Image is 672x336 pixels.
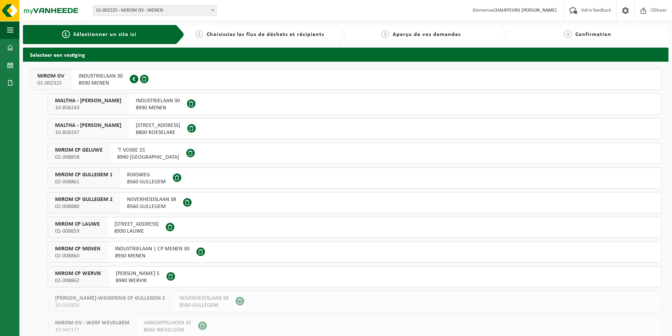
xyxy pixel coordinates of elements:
[79,73,123,80] span: INDUSTRIELAAN 30
[37,73,64,80] span: MIROM OV
[62,30,70,38] span: 1
[494,8,557,13] strong: CHAUFFEURS [PERSON_NAME]
[55,129,121,136] span: 10-858247
[48,242,661,263] button: MIROM CP MENEN 02-008860 INDUSTRIELAAN | CP MENEN 308930 MENEN
[115,245,189,252] span: INDUSTRIELAAN | CP MENEN 30
[55,97,121,104] span: MALTHA - [PERSON_NAME]
[180,295,229,302] span: NIJVERHEIDSLAAN 38
[381,30,389,38] span: 3
[117,147,179,154] span: 'T VOSKE 15
[55,178,113,185] span: 02-008861
[55,221,100,228] span: MIROM CP LAUWE
[144,319,191,326] span: AARDAPPELHOEK 32
[127,178,166,185] span: 8560 GULLEGEM
[575,32,611,37] span: Confirmation
[114,221,159,228] span: [STREET_ADDRESS]
[48,143,661,164] button: MIROM CP GELUWE 02-008858 'T VOSKE 158940 [GEOGRAPHIC_DATA]
[136,122,180,129] span: [STREET_ADDRESS]
[73,32,137,37] span: Sélectionner un site ici
[48,217,661,238] button: MIROM CP LAUWE 02-008859 [STREET_ADDRESS]8930 LAUWE
[48,266,661,287] button: MIROM CP WERVIK 02-008862 [PERSON_NAME] 58940 WERVIK
[207,32,324,37] span: Choisissiez les flux de déchets et récipients
[115,252,189,259] span: 8930 MENEN
[114,228,159,235] span: 8930 LAUWE
[55,319,129,326] span: MIROM OV - WERF WEVELGEM
[93,6,216,16] span: 01-002325 - MIROM OV - MENEN
[55,270,101,277] span: MIROM CP WERVIK
[93,5,217,16] span: 01-002325 - MIROM OV - MENEN
[180,302,229,309] span: 8560 GULLEGEM
[55,295,165,302] span: [PERSON_NAME]-WEIGERING CP GULLEGEM 2
[30,69,661,90] button: MIROM OV 01-002325 INDUSTRIELAAN 308930 MENEN
[55,228,100,235] span: 02-008859
[37,80,64,87] span: 01-002325
[127,196,176,203] span: NIJVERHEIDSLAAN 38
[55,245,101,252] span: MIROM CP MENEN
[144,326,191,334] span: 8560 WEVELGEM
[195,30,203,38] span: 2
[564,30,572,38] span: 4
[48,192,661,213] button: MIROM CP GULLEGEM 2 02-008880 NIJVERHEIDSLAAN 388560 GULLEGEM
[127,171,166,178] span: RIJKSWEG
[48,93,661,115] button: MALTHA - [PERSON_NAME] 10-858243 INDUSTRIELAAN 308930 MENEN
[117,154,179,161] span: 8940 [GEOGRAPHIC_DATA]
[55,147,103,154] span: MIROM CP GELUWE
[55,252,101,259] span: 02-008860
[136,104,180,111] span: 8930 MENEN
[136,129,180,136] span: 8800 ROESELARE
[55,122,121,129] span: MALTHA - [PERSON_NAME]
[116,277,159,284] span: 8940 WERVIK
[55,171,113,178] span: MIROM CP GULLEGEM 1
[23,48,668,61] h2: Selecteer een vestiging
[393,32,461,37] span: Aperçu de vos demandes
[55,326,129,334] span: 10-941177
[136,97,180,104] span: INDUSTRIELAAN 30
[79,80,123,87] span: 8930 MENEN
[127,203,176,210] span: 8560 GULLEGEM
[55,196,113,203] span: MIROM CP GULLEGEM 2
[48,167,661,189] button: MIROM CP GULLEGEM 1 02-008861 RIJKSWEG8560 GULLEGEM
[55,277,101,284] span: 02-008862
[55,203,113,210] span: 02-008880
[116,270,159,277] span: [PERSON_NAME] 5
[55,302,165,309] span: 10-916820
[55,104,121,111] span: 10-858243
[55,154,103,161] span: 02-008858
[48,118,661,139] button: MALTHA - [PERSON_NAME] 10-858247 [STREET_ADDRESS]8800 ROESELARE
